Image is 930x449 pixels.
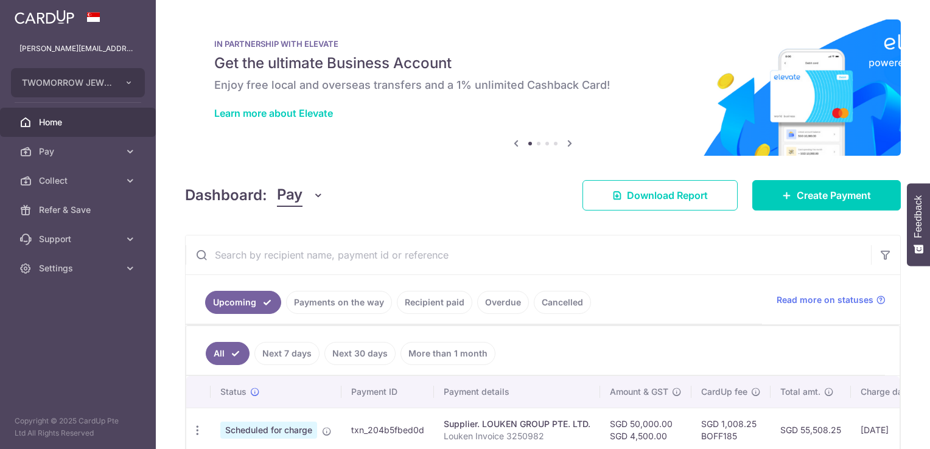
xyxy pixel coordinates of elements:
span: Collect [39,175,119,187]
a: Next 30 days [324,342,396,365]
th: Payment details [434,376,600,408]
span: CardUp fee [701,386,747,398]
span: Pay [277,184,302,207]
a: Read more on statuses [777,294,886,306]
a: Download Report [582,180,738,211]
p: [PERSON_NAME][EMAIL_ADDRESS][DOMAIN_NAME] [19,43,136,55]
input: Search by recipient name, payment id or reference [186,235,871,274]
a: More than 1 month [400,342,495,365]
a: Cancelled [534,291,591,314]
span: Read more on statuses [777,294,873,306]
p: IN PARTNERSHIP WITH ELEVATE [214,39,872,49]
h4: Dashboard: [185,184,267,206]
button: Pay [277,184,324,207]
a: Next 7 days [254,342,320,365]
span: Scheduled for charge [220,422,317,439]
a: Create Payment [752,180,901,211]
a: Payments on the way [286,291,392,314]
span: Pay [39,145,119,158]
th: Payment ID [341,376,434,408]
button: Feedback - Show survey [907,183,930,266]
span: TWOMORROW JEWELLERY PTE. LTD. [22,77,112,89]
span: Feedback [913,195,924,238]
span: Amount & GST [610,386,668,398]
span: Create Payment [797,188,871,203]
h5: Get the ultimate Business Account [214,54,872,73]
a: Learn more about Elevate [214,107,333,119]
span: Home [39,116,119,128]
h6: Enjoy free local and overseas transfers and a 1% unlimited Cashback Card! [214,78,872,92]
a: Recipient paid [397,291,472,314]
span: Status [220,386,246,398]
span: Settings [39,262,119,274]
span: Download Report [627,188,708,203]
a: Upcoming [205,291,281,314]
p: Louken Invoice 3250982 [444,430,590,442]
img: Renovation banner [185,19,901,156]
img: CardUp [15,10,74,24]
div: Supplier. LOUKEN GROUP PTE. LTD. [444,418,590,430]
span: Total amt. [780,386,820,398]
span: Refer & Save [39,204,119,216]
span: Support [39,233,119,245]
a: Overdue [477,291,529,314]
span: Charge date [861,386,911,398]
button: TWOMORROW JEWELLERY PTE. LTD. [11,68,145,97]
a: All [206,342,250,365]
